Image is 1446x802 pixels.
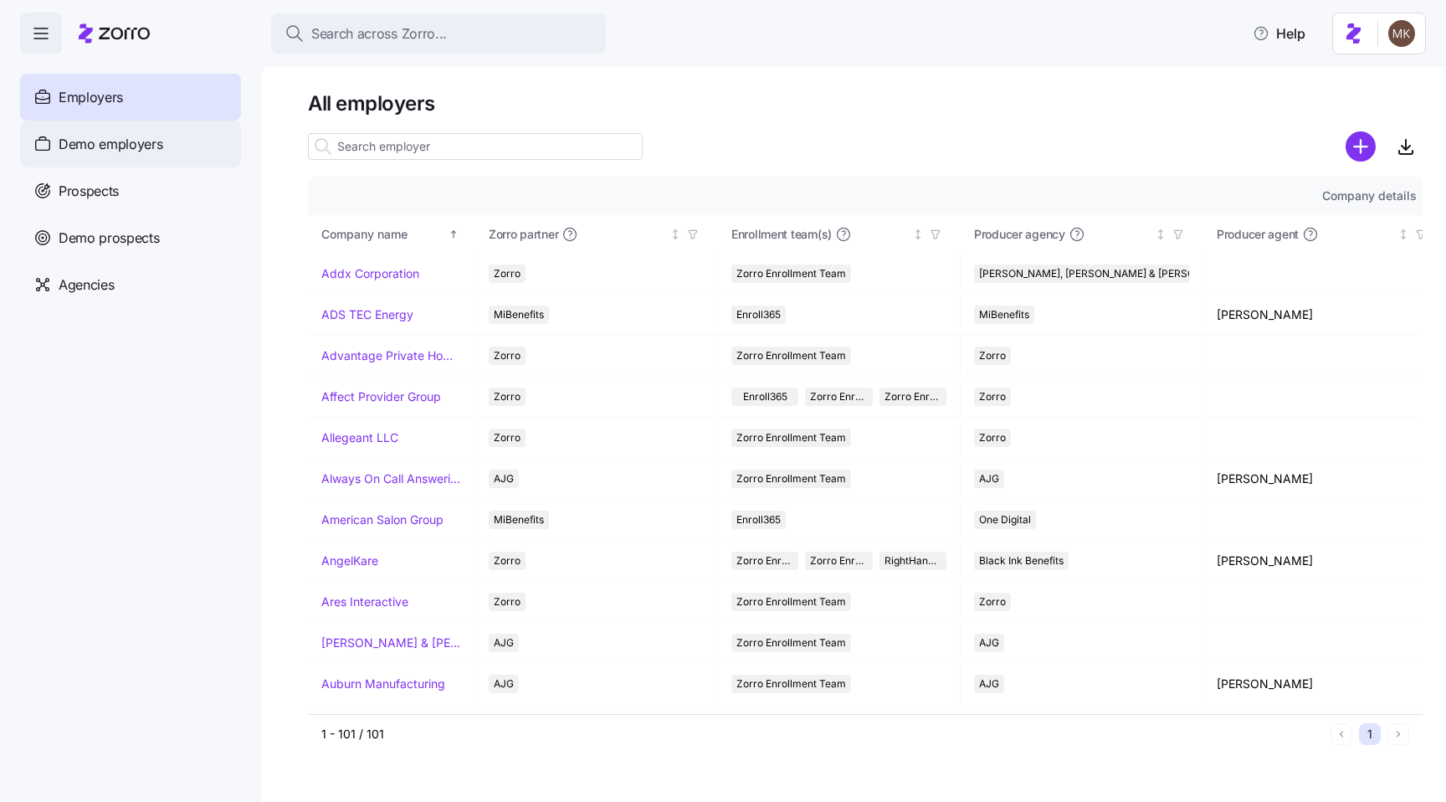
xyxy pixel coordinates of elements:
[321,388,441,405] a: Affect Provider Group
[1239,17,1319,50] button: Help
[1397,229,1409,240] div: Not sorted
[1388,20,1415,47] img: 5ab780eebedb11a070f00e4a129a1a32
[494,306,544,324] span: MiBenefits
[736,675,846,693] span: Zorro Enrollment Team
[885,552,941,570] span: RightHandMan Financial
[1155,229,1167,240] div: Not sorted
[1203,664,1446,705] td: [PERSON_NAME]
[494,470,514,488] span: AJG
[271,13,606,54] button: Search across Zorro...
[494,593,520,611] span: Zorro
[810,552,867,570] span: Zorro Enrollment Experts
[494,511,544,529] span: MiBenefits
[1359,723,1381,745] button: 1
[974,226,1065,243] span: Producer agency
[321,726,1324,743] div: 1 - 101 / 101
[810,388,867,406] span: Zorro Enrollment Team
[736,634,846,652] span: Zorro Enrollment Team
[20,214,241,261] a: Demo prospects
[308,133,643,160] input: Search employer
[448,229,459,240] div: Sorted ascending
[475,215,718,254] th: Zorro partnerNot sorted
[979,388,1006,406] span: Zorro
[321,306,413,323] a: ADS TEC Energy
[321,635,461,651] a: [PERSON_NAME] & [PERSON_NAME]'s
[736,265,846,283] span: Zorro Enrollment Team
[736,470,846,488] span: Zorro Enrollment Team
[912,229,924,240] div: Not sorted
[885,388,941,406] span: Zorro Enrollment Experts
[308,215,475,254] th: Company nameSorted ascending
[1203,295,1446,336] td: [PERSON_NAME]
[59,134,163,155] span: Demo employers
[1331,723,1352,745] button: Previous page
[731,226,832,243] span: Enrollment team(s)
[1203,215,1446,254] th: Producer agentNot sorted
[494,675,514,693] span: AJG
[736,347,846,365] span: Zorro Enrollment Team
[321,225,445,244] div: Company name
[718,215,961,254] th: Enrollment team(s)Not sorted
[736,511,781,529] span: Enroll365
[321,676,445,692] a: Auburn Manufacturing
[1346,131,1376,162] svg: add icon
[59,228,160,249] span: Demo prospects
[736,593,846,611] span: Zorro Enrollment Team
[494,634,514,652] span: AJG
[961,215,1203,254] th: Producer agencyNot sorted
[669,229,681,240] div: Not sorted
[736,552,793,570] span: Zorro Enrollment Team
[979,675,999,693] span: AJG
[1217,226,1299,243] span: Producer agent
[979,634,999,652] span: AJG
[1203,459,1446,500] td: [PERSON_NAME]
[489,226,558,243] span: Zorro partner
[59,275,114,296] span: Agencies
[979,593,1006,611] span: Zorro
[736,306,781,324] span: Enroll365
[321,553,378,569] a: AngelKare
[20,261,241,308] a: Agencies
[494,347,520,365] span: Zorro
[321,512,444,528] a: American Salon Group
[494,265,520,283] span: Zorro
[59,87,123,108] span: Employers
[494,388,520,406] span: Zorro
[979,429,1006,447] span: Zorro
[321,347,461,364] a: Advantage Private Home Care
[1387,723,1409,745] button: Next page
[494,429,520,447] span: Zorro
[20,74,241,121] a: Employers
[20,167,241,214] a: Prospects
[1203,541,1446,582] td: [PERSON_NAME]
[321,265,419,282] a: Addx Corporation
[20,121,241,167] a: Demo employers
[311,23,447,44] span: Search across Zorro...
[321,429,398,446] a: Allegeant LLC
[321,594,408,610] a: Ares Interactive
[494,552,520,570] span: Zorro
[979,552,1064,570] span: Black Ink Benefits
[1253,23,1305,44] span: Help
[59,181,119,202] span: Prospects
[979,511,1031,529] span: One Digital
[979,347,1006,365] span: Zorro
[321,470,461,487] a: Always On Call Answering Service
[979,470,999,488] span: AJG
[736,429,846,447] span: Zorro Enrollment Team
[979,265,1239,283] span: [PERSON_NAME], [PERSON_NAME] & [PERSON_NAME]
[308,90,1423,116] h1: All employers
[743,388,787,406] span: Enroll365
[979,306,1029,324] span: MiBenefits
